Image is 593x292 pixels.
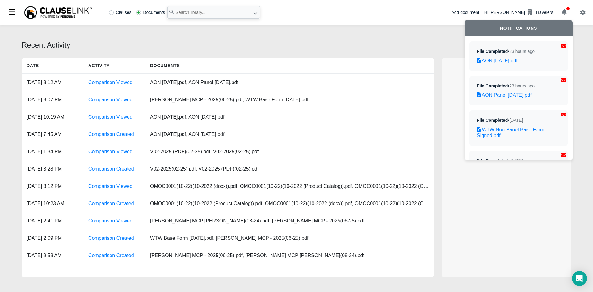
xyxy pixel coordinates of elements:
[145,58,269,73] h5: Documents
[477,58,560,64] a: AON [DATE].pdf
[145,126,269,143] div: AON [DATE].pdf, AON [DATE].pdf
[477,92,560,98] a: AON Panel [DATE].pdf
[535,9,553,16] div: Travelers
[22,74,83,91] div: [DATE] 8:12 AM
[22,178,83,195] div: [DATE] 3:12 PM
[145,108,269,126] div: AON [DATE].pdf, AON [DATE].pdf
[23,6,93,19] img: ClauseLink
[22,143,83,160] div: [DATE] 1:34 PM
[560,76,568,86] button: Mark as Read
[477,83,535,89] div: File Completed •
[88,97,132,102] a: Comparison Viewed
[22,212,83,230] div: [DATE] 2:41 PM
[83,58,145,73] h5: Activity
[477,49,535,54] div: File Completed •
[22,108,83,126] div: [DATE] 10:19 AM
[22,40,571,51] div: Recent Activity
[509,118,523,123] span: Sep 19, 2025, 2:01 PM
[88,235,134,241] a: Comparison Created
[145,160,269,178] div: V02-2025(02-25).pdf, V02-2025 (PDF)(02-25).pdf
[477,118,523,123] div: File Completed •
[88,149,132,154] a: Comparison Viewed
[22,247,83,264] div: [DATE] 9:58 AM
[477,127,560,138] a: WTW Non Panel Base Form Signed.pdf
[145,212,369,230] div: [PERSON_NAME] MCP [PERSON_NAME](08-24).pdf, [PERSON_NAME] MCP - 2025(06-25).pdf
[572,271,587,286] div: Open Intercom Messenger
[88,80,132,85] a: Comparison Viewed
[145,195,434,212] div: OMOC0001(10-22)(10-2022 (Product Catalog)).pdf, OMOC0001(10-22)(10-2022 (docx)).pdf, OMOC0001(10-...
[484,7,553,18] div: Hi, [PERSON_NAME]
[509,158,523,163] span: Sep 8, 2025, 11:37 AM
[560,151,568,160] button: Mark as Read
[88,201,134,206] a: Comparison Created
[145,143,269,160] div: V02-2025 (PDF)(02-25).pdf, V02-2025(02-25).pdf
[22,230,83,247] div: [DATE] 2:09 PM
[560,110,568,120] button: Mark as Read
[88,253,134,258] a: Comparison Created
[451,9,479,16] div: Add document
[88,114,132,120] a: Comparison Viewed
[109,10,132,15] label: Clauses
[22,160,83,178] div: [DATE] 3:28 PM
[145,230,313,247] div: WTW Base Form [DATE].pdf, [PERSON_NAME] MCP - 2025(06-25).pdf
[145,178,434,195] div: OMOC0001(10-22)(10-2022 (docx)).pdf, OMOC0001(10-22)(10-2022 (Product Catalog)).pdf, OMOC0001(10-...
[22,195,83,212] div: [DATE] 10:23 AM
[447,88,566,95] div: Click a row for more details.
[88,166,134,171] a: Comparison Created
[145,74,269,91] div: AON [DATE].pdf, AON Panel [DATE].pdf
[88,184,132,189] a: Comparison Viewed
[88,218,132,223] a: Comparison Viewed
[88,132,134,137] a: Comparison Created
[22,58,83,73] h5: Date
[465,20,573,36] div: Notifications
[145,247,369,264] div: [PERSON_NAME] MCP - 2025(06-25).pdf, [PERSON_NAME] MCP [PERSON_NAME](08-24).pdf
[452,64,561,68] h6: Activity Details
[136,10,165,15] label: Documents
[145,91,313,108] div: [PERSON_NAME] MCP - 2025(06-25).pdf, WTW Base Form [DATE].pdf
[509,83,535,88] span: Oct 1, 2025, 10:36 AM
[22,126,83,143] div: [DATE] 7:45 AM
[477,158,523,163] div: File Completed •
[560,41,568,51] button: Mark as Read
[22,91,83,108] div: [DATE] 3:07 PM
[509,49,535,54] span: Oct 1, 2025, 10:36 AM
[167,6,260,19] input: Search library...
